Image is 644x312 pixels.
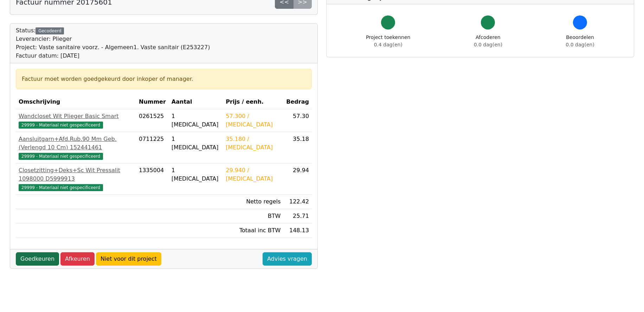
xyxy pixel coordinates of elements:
div: 35.180 / [MEDICAL_DATA] [226,135,281,152]
td: 25.71 [283,209,312,223]
div: Afcoderen [474,34,502,48]
th: Bedrag [283,95,312,109]
td: 0261525 [136,109,169,132]
td: Netto regels [223,195,283,209]
td: 122.42 [283,195,312,209]
td: 35.18 [283,132,312,163]
td: 148.13 [283,223,312,238]
a: Wandcloset Wit Plieger Basic Smart29999 - Materiaal niet gespecificeerd [19,112,133,129]
div: Project: Vaste sanitaire voorz. - Algemeen1. Vaste sanitair (E253227) [16,43,210,52]
div: Status: [16,26,210,60]
td: 29.94 [283,163,312,195]
span: 29999 - Materiaal niet gespecificeerd [19,122,103,129]
div: 1 [MEDICAL_DATA] [172,112,220,129]
th: Omschrijving [16,95,136,109]
th: Nummer [136,95,169,109]
a: Goedkeuren [16,252,59,266]
a: Advies vragen [263,252,312,266]
a: Aansluitgarn+Afd.Rub.90 Mm Geb.(Verlengd 10 Cm) 15244146129999 - Materiaal niet gespecificeerd [19,135,133,160]
div: 1 [MEDICAL_DATA] [172,135,220,152]
span: 29999 - Materiaal niet gespecificeerd [19,153,103,160]
div: Factuur datum: [DATE] [16,52,210,60]
div: 1 [MEDICAL_DATA] [172,166,220,183]
div: Closetzitting+Deks+Sc Wit Pressalit 1098000 D5999913 [19,166,133,183]
td: 1335004 [136,163,169,195]
th: Aantal [169,95,223,109]
a: Closetzitting+Deks+Sc Wit Pressalit 1098000 D599991329999 - Materiaal niet gespecificeerd [19,166,133,191]
span: 0.0 dag(en) [474,42,502,47]
span: 29999 - Materiaal niet gespecificeerd [19,184,103,191]
td: Totaal inc BTW [223,223,283,238]
div: 29.940 / [MEDICAL_DATA] [226,166,281,183]
span: 0.4 dag(en) [374,42,402,47]
div: Leverancier: Plieger [16,35,210,43]
span: 0.0 dag(en) [566,42,594,47]
div: Wandcloset Wit Plieger Basic Smart [19,112,133,121]
div: Factuur moet worden goedgekeurd door inkoper of manager. [22,75,306,83]
th: Prijs / eenh. [223,95,283,109]
div: Beoordelen [566,34,594,48]
td: BTW [223,209,283,223]
a: Afkeuren [60,252,95,266]
td: 57.30 [283,109,312,132]
div: Aansluitgarn+Afd.Rub.90 Mm Geb.(Verlengd 10 Cm) 152441461 [19,135,133,152]
a: Niet voor dit project [96,252,161,266]
div: 57.300 / [MEDICAL_DATA] [226,112,281,129]
div: Gecodeerd [36,27,64,34]
div: Project toekennen [366,34,410,48]
td: 0711225 [136,132,169,163]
